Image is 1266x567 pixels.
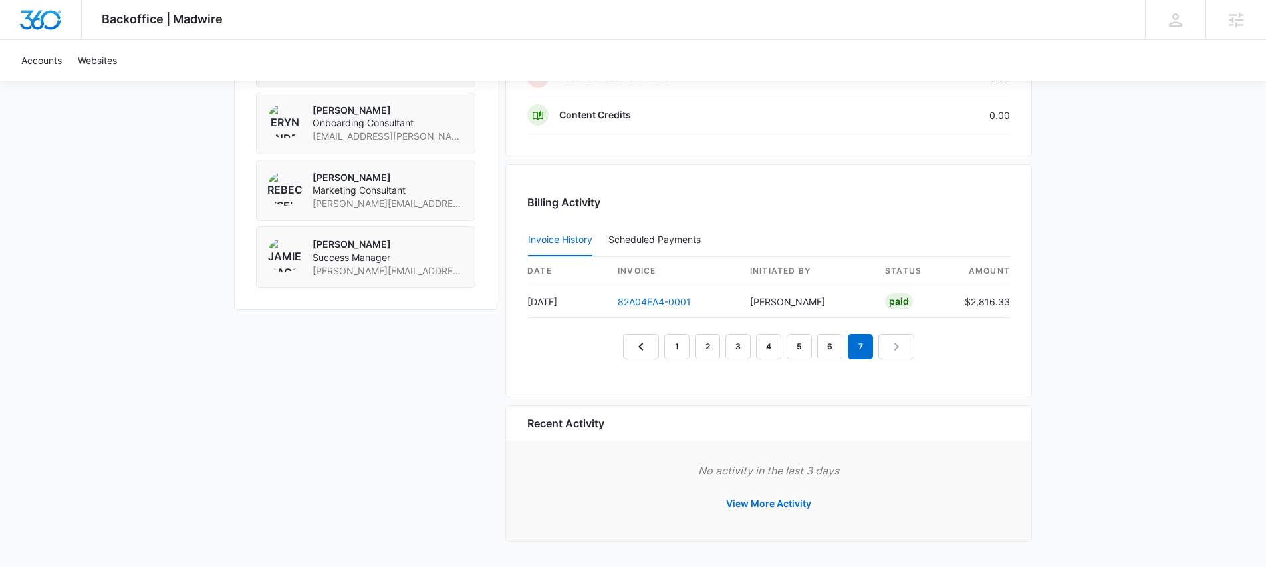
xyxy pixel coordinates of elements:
span: Success Manager [313,251,464,264]
img: Rebecca Eisele [267,171,302,206]
a: Page 2 [695,334,720,359]
h6: Recent Activity [527,415,604,431]
a: Page 4 [756,334,781,359]
td: [PERSON_NAME] [739,285,874,318]
th: invoice [607,257,739,285]
em: 7 [848,334,873,359]
a: Page 5 [787,334,812,359]
td: 0.00 [869,96,1010,134]
span: [PERSON_NAME][EMAIL_ADDRESS][PERSON_NAME][DOMAIN_NAME] [313,264,464,278]
img: Jamie Dagg [267,238,302,272]
a: Page 3 [725,334,751,359]
th: Initiated By [739,257,874,285]
img: Eryn Anderson [267,104,302,138]
a: 82A04EA4-0001 [618,296,691,307]
p: Content Credits [559,108,631,122]
td: $2,816.33 [954,285,1010,318]
span: [EMAIL_ADDRESS][PERSON_NAME][DOMAIN_NAME] [313,130,464,143]
p: [PERSON_NAME] [313,171,464,184]
span: Onboarding Consultant [313,116,464,130]
nav: Pagination [623,334,914,359]
th: status [874,257,954,285]
a: Page 6 [817,334,842,359]
div: Scheduled Payments [608,235,706,244]
span: Backoffice | Madwire [102,12,223,26]
p: [PERSON_NAME] [313,104,464,117]
span: [PERSON_NAME][EMAIL_ADDRESS][PERSON_NAME][DOMAIN_NAME] [313,197,464,210]
a: Accounts [13,40,70,81]
span: Marketing Consultant [313,184,464,197]
th: date [527,257,607,285]
button: View More Activity [713,488,824,520]
a: Websites [70,40,125,81]
a: Previous Page [623,334,659,359]
button: Invoice History [528,224,592,256]
div: Paid [885,293,913,309]
th: amount [954,257,1010,285]
p: [PERSON_NAME] [313,238,464,251]
p: No activity in the last 3 days [527,463,1010,478]
h3: Billing Activity [527,194,1010,210]
td: [DATE] [527,285,607,318]
a: Page 1 [664,334,690,359]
